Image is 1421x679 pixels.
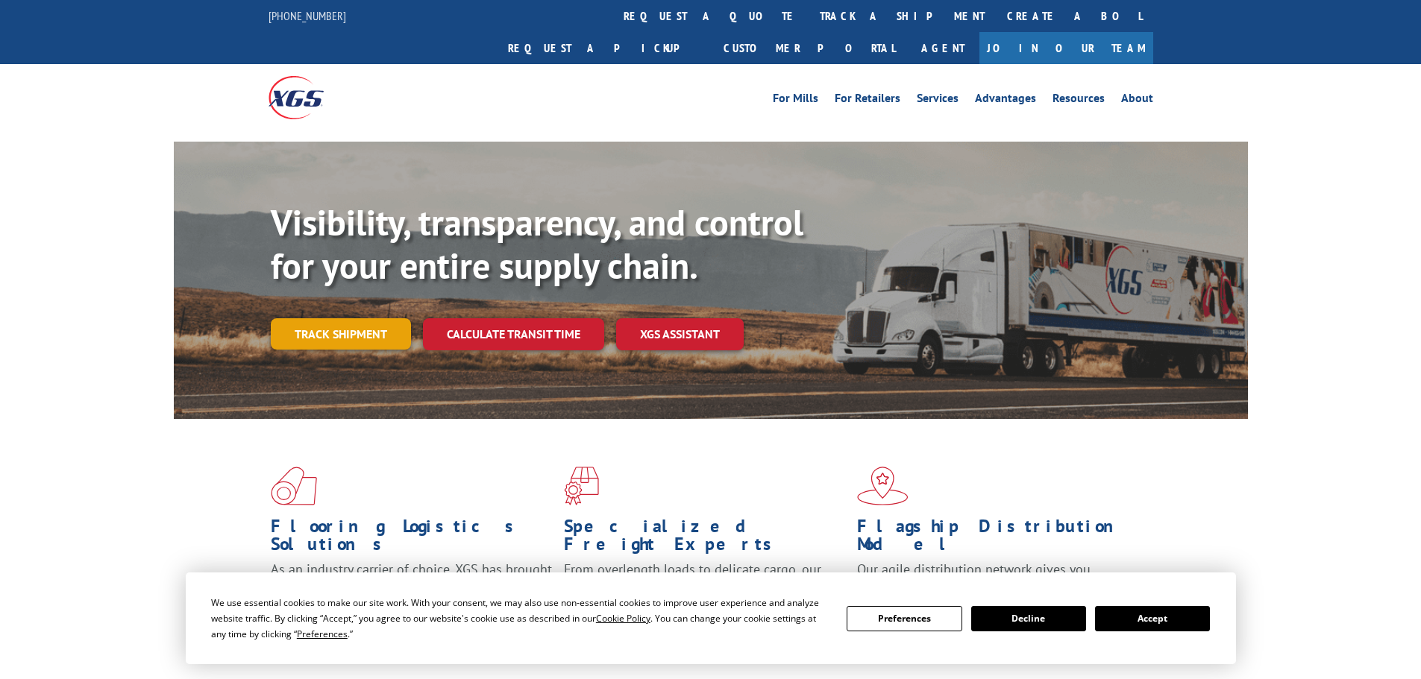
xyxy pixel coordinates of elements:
[1053,92,1105,109] a: Resources
[297,628,348,640] span: Preferences
[835,92,900,109] a: For Retailers
[712,32,906,64] a: Customer Portal
[773,92,818,109] a: For Mills
[917,92,959,109] a: Services
[269,8,346,23] a: [PHONE_NUMBER]
[971,606,1086,631] button: Decline
[423,318,604,350] a: Calculate transit time
[857,517,1139,560] h1: Flagship Distribution Model
[975,92,1036,109] a: Advantages
[211,595,829,642] div: We use essential cookies to make our site work. With your consent, we may also use non-essential ...
[979,32,1153,64] a: Join Our Team
[497,32,712,64] a: Request a pickup
[616,318,744,350] a: XGS ASSISTANT
[857,560,1132,596] span: Our agile distribution network gives you nationwide inventory management on demand.
[564,560,846,627] p: From overlength loads to delicate cargo, our experienced staff knows the best way to move your fr...
[564,517,846,560] h1: Specialized Freight Experts
[857,467,909,505] img: xgs-icon-flagship-distribution-model-red
[271,467,317,505] img: xgs-icon-total-supply-chain-intelligence-red
[596,612,650,625] span: Cookie Policy
[271,199,803,288] b: Visibility, transparency, and control for your entire supply chain.
[847,606,962,631] button: Preferences
[1121,92,1153,109] a: About
[186,572,1236,664] div: Cookie Consent Prompt
[271,517,553,560] h1: Flooring Logistics Solutions
[564,467,599,505] img: xgs-icon-focused-on-flooring-red
[906,32,979,64] a: Agent
[1095,606,1210,631] button: Accept
[271,318,411,350] a: Track shipment
[271,560,552,613] span: As an industry carrier of choice, XGS has brought innovation and dedication to flooring logistics...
